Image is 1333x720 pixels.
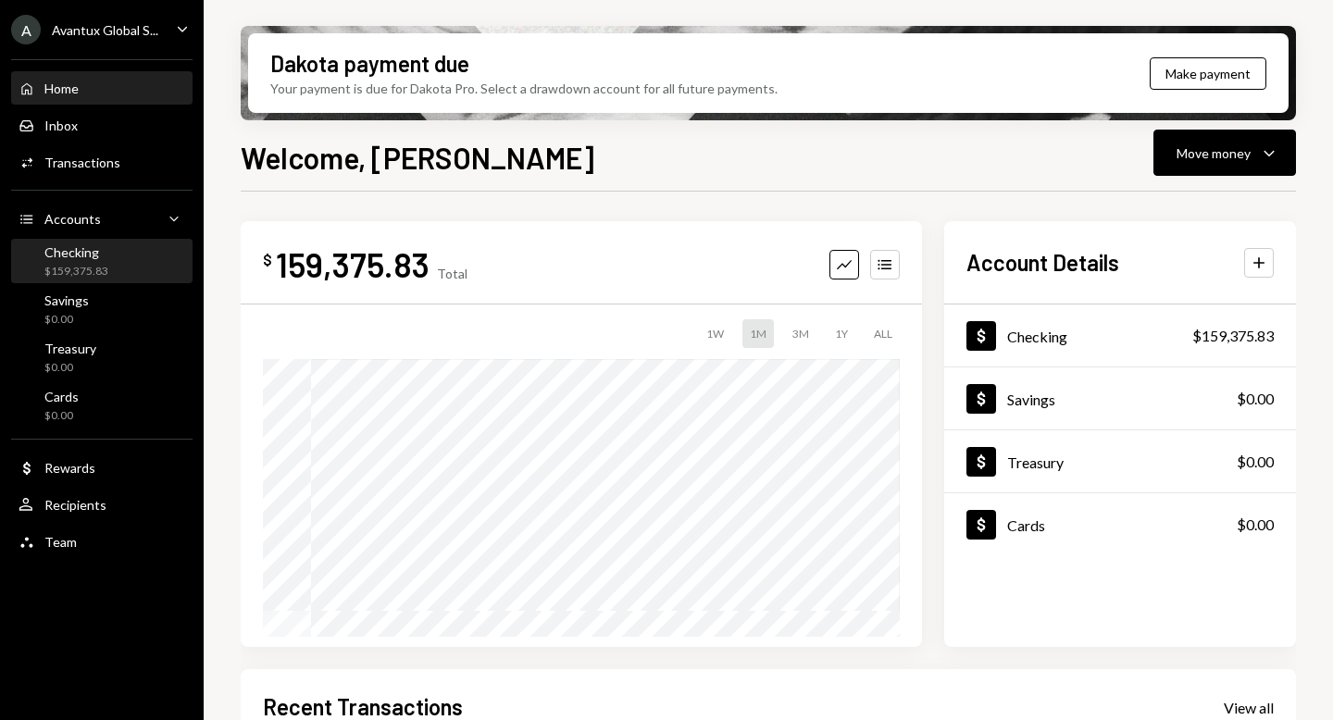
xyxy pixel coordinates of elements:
a: Treasury$0.00 [944,430,1296,492]
h1: Welcome, [PERSON_NAME] [241,139,594,176]
a: Savings$0.00 [11,287,193,331]
a: Team [11,525,193,558]
div: $0.00 [44,408,79,424]
div: Recipients [44,497,106,513]
div: 1M [742,319,774,348]
div: Avantux Global S... [52,22,158,38]
button: Move money [1153,130,1296,176]
div: Treasury [1007,453,1064,471]
div: Accounts [44,211,101,227]
h2: Account Details [966,247,1119,278]
div: $0.00 [1237,388,1274,410]
a: Savings$0.00 [944,367,1296,429]
a: Checking$159,375.83 [944,304,1296,366]
div: Savings [44,292,89,308]
div: Your payment is due for Dakota Pro. Select a drawdown account for all future payments. [270,79,778,98]
a: Transactions [11,145,193,179]
div: $0.00 [44,312,89,328]
div: Rewards [44,460,95,476]
a: Checking$159,375.83 [11,239,193,283]
a: Rewards [11,451,193,484]
div: Checking [1007,328,1067,345]
div: Move money [1177,143,1251,163]
div: $0.00 [1237,514,1274,536]
div: 1W [699,319,731,348]
div: Home [44,81,79,96]
a: Home [11,71,193,105]
div: Inbox [44,118,78,133]
div: Checking [44,244,108,260]
div: Total [437,266,467,281]
button: Make payment [1150,57,1266,90]
div: View all [1224,699,1274,717]
a: Treasury$0.00 [11,335,193,379]
div: $0.00 [44,360,96,376]
div: $ [263,251,272,269]
div: Cards [44,389,79,404]
div: $159,375.83 [44,264,108,279]
div: Team [44,534,77,550]
a: Inbox [11,108,193,142]
div: Dakota payment due [270,48,469,79]
div: Treasury [44,341,96,356]
div: $0.00 [1237,451,1274,473]
a: Accounts [11,202,193,235]
div: Cards [1007,516,1045,534]
div: 3M [785,319,816,348]
div: A [11,15,41,44]
div: 1Y [828,319,855,348]
a: Cards$0.00 [11,383,193,428]
div: 159,375.83 [276,243,430,285]
div: $159,375.83 [1192,325,1274,347]
div: Transactions [44,155,120,170]
div: Savings [1007,391,1055,408]
a: View all [1224,697,1274,717]
a: Cards$0.00 [944,493,1296,555]
a: Recipients [11,488,193,521]
div: ALL [866,319,900,348]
